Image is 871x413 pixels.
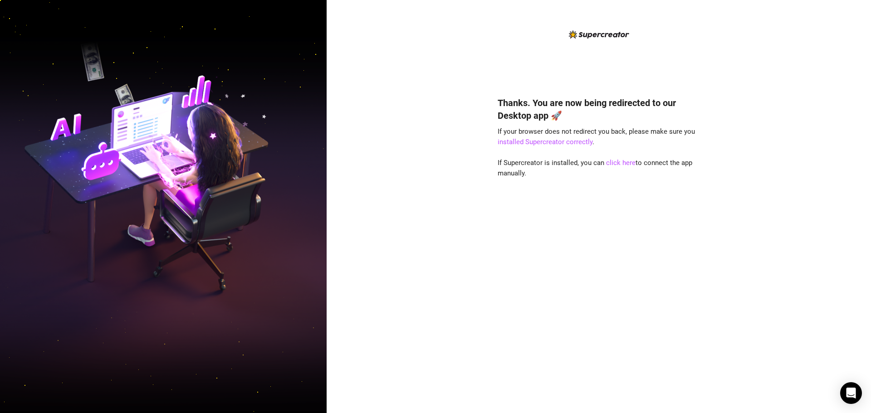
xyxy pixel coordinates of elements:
[498,127,695,146] span: If your browser does not redirect you back, please make sure you .
[840,382,862,404] div: Open Intercom Messenger
[569,30,629,39] img: logo-BBDzfeDw.svg
[606,159,636,167] a: click here
[498,138,592,146] a: installed Supercreator correctly
[498,97,700,122] h4: Thanks. You are now being redirected to our Desktop app 🚀
[498,159,692,178] span: If Supercreator is installed, you can to connect the app manually.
